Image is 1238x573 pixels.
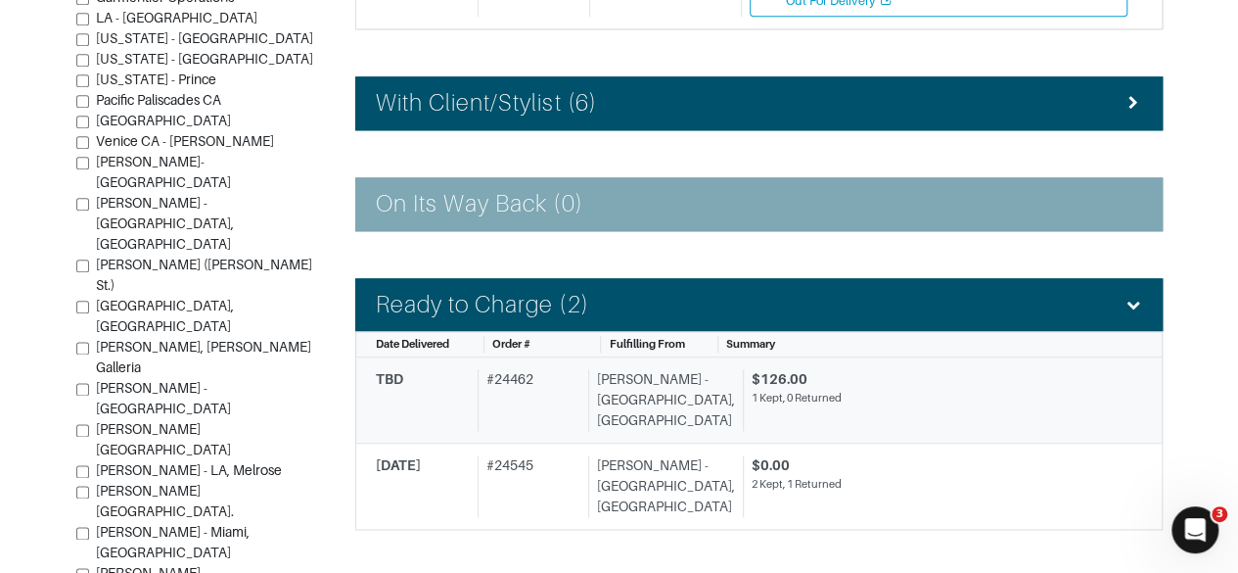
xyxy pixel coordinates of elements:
span: Fulfilling From [609,338,684,350]
input: [PERSON_NAME] - Miami, [GEOGRAPHIC_DATA] [76,527,89,540]
h4: On Its Way Back (0) [376,190,583,218]
input: Pacific Paliscades CA [76,95,89,108]
span: [US_STATE] - Prince [96,72,216,87]
div: $0.00 [752,455,1127,476]
span: Venice CA - [PERSON_NAME] [96,133,274,149]
span: [PERSON_NAME][GEOGRAPHIC_DATA] [96,421,231,457]
div: [PERSON_NAME] - [GEOGRAPHIC_DATA], [GEOGRAPHIC_DATA] [588,369,735,431]
span: LA - [GEOGRAPHIC_DATA] [96,10,257,25]
h4: With Client/Stylist (6) [376,89,597,118]
input: [PERSON_NAME][GEOGRAPHIC_DATA]. [76,486,89,499]
iframe: Intercom live chat [1171,506,1218,553]
div: # 24545 [478,455,580,517]
input: LA - [GEOGRAPHIC_DATA] [76,13,89,25]
input: [PERSON_NAME], [PERSON_NAME] Galleria [76,342,89,355]
input: [PERSON_NAME] - [GEOGRAPHIC_DATA], [GEOGRAPHIC_DATA] [76,198,89,211]
span: TBD [376,371,403,387]
input: [PERSON_NAME] ([PERSON_NAME] St.) [76,260,89,272]
div: $126.00 [752,369,1127,390]
input: [US_STATE] - [GEOGRAPHIC_DATA] [76,54,89,67]
span: [GEOGRAPHIC_DATA] [96,113,231,128]
span: [PERSON_NAME] ([PERSON_NAME] St.) [96,257,312,293]
input: [PERSON_NAME] - LA, Melrose [76,465,89,478]
span: [US_STATE] - [GEOGRAPHIC_DATA] [96,51,313,67]
input: [GEOGRAPHIC_DATA], [GEOGRAPHIC_DATA] [76,301,89,313]
div: 2 Kept, 1 Returned [752,476,1127,493]
span: Pacific Paliscades CA [96,92,221,108]
span: Date Delivered [376,338,449,350]
span: [PERSON_NAME], [PERSON_NAME] Galleria [96,339,311,375]
span: [PERSON_NAME] - [GEOGRAPHIC_DATA] [96,380,231,416]
span: [US_STATE] - [GEOGRAPHIC_DATA] [96,30,313,46]
span: 3 [1212,506,1227,522]
span: [PERSON_NAME]-[GEOGRAPHIC_DATA] [96,154,231,190]
span: [GEOGRAPHIC_DATA], [GEOGRAPHIC_DATA] [96,298,234,334]
input: [US_STATE] - [GEOGRAPHIC_DATA] [76,33,89,46]
span: [PERSON_NAME] - [GEOGRAPHIC_DATA], [GEOGRAPHIC_DATA] [96,195,234,252]
span: [PERSON_NAME][GEOGRAPHIC_DATA]. [96,483,234,519]
div: 1 Kept, 0 Returned [752,390,1127,406]
input: [GEOGRAPHIC_DATA] [76,116,89,128]
span: [PERSON_NAME] - LA, Melrose [96,462,282,478]
input: [PERSON_NAME][GEOGRAPHIC_DATA] [76,424,89,437]
input: [PERSON_NAME]-[GEOGRAPHIC_DATA] [76,157,89,169]
input: Venice CA - [PERSON_NAME] [76,136,89,149]
div: # 24462 [478,369,580,431]
span: Summary [726,338,775,350]
span: [DATE] [376,457,421,473]
input: [PERSON_NAME] - [GEOGRAPHIC_DATA] [76,383,89,396]
input: [US_STATE] - Prince [76,74,89,87]
h4: Ready to Charge (2) [376,291,589,319]
span: Order # [492,338,530,350]
div: [PERSON_NAME] - [GEOGRAPHIC_DATA], [GEOGRAPHIC_DATA] [588,455,735,517]
span: [PERSON_NAME] - Miami, [GEOGRAPHIC_DATA] [96,524,250,560]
